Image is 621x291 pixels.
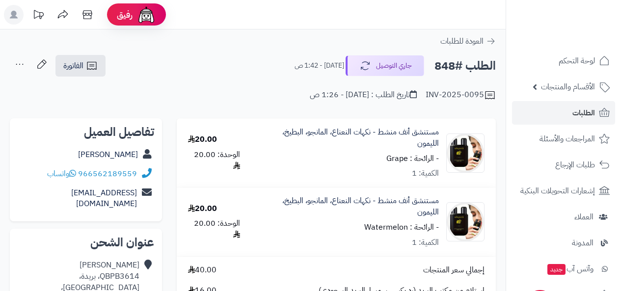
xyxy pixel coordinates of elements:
[512,101,615,125] a: الطلبات
[346,55,424,76] button: جاري التوصيل
[512,257,615,281] a: وآتس آبجديد
[412,168,439,179] div: الكمية: 1
[512,127,615,151] a: المراجعات والأسئلة
[263,127,439,149] a: مستنشق أنف منشط - نكهات النعناع، المانجو، البطيخ، الليمون
[574,210,594,224] span: العملاء
[310,89,417,101] div: تاريخ الطلب : [DATE] - 1:26 ص
[555,158,595,172] span: طلبات الإرجاع
[18,126,154,138] h2: تفاصيل العميل
[434,56,496,76] h2: الطلب #848
[512,179,615,203] a: إشعارات التحويلات البنكية
[117,9,133,21] span: رفيق
[423,265,485,276] span: إجمالي سعر المنتجات
[412,237,439,248] div: الكمية: 1
[520,184,595,198] span: إشعارات التحويلات البنكية
[540,132,595,146] span: المراجعات والأسئلة
[447,133,484,173] img: 1722613946-IMG_3117-90x90.jpeg
[78,168,137,180] a: 966562189559
[447,202,484,241] img: 1722613946-IMG_3117-90x90.jpeg
[295,61,344,71] small: [DATE] - 1:42 ص
[188,203,217,214] div: 20.00
[512,231,615,255] a: المدونة
[71,187,137,210] a: [EMAIL_ADDRESS][DOMAIN_NAME]
[26,5,51,27] a: تحديثات المنصة
[572,236,594,250] span: المدونة
[512,205,615,229] a: العملاء
[78,149,138,160] a: [PERSON_NAME]
[47,168,76,180] a: واتساب
[426,89,496,101] div: INV-2025-0095
[263,195,439,218] a: مستنشق أنف منشط - نكهات النعناع، المانجو، البطيخ، الليمون
[440,35,484,47] span: العودة للطلبات
[546,262,594,276] span: وآتس آب
[547,264,566,275] span: جديد
[559,54,595,68] span: لوحة التحكم
[188,149,240,172] div: الوحدة: 20.00
[188,218,240,240] div: الوحدة: 20.00
[440,35,496,47] a: العودة للطلبات
[386,153,439,164] small: - الرائحة : Grape
[512,49,615,73] a: لوحة التحكم
[188,134,217,145] div: 20.00
[554,20,612,41] img: logo-2.png
[541,80,595,94] span: الأقسام والمنتجات
[18,237,154,248] h2: عنوان الشحن
[188,265,216,276] span: 40.00
[136,5,156,25] img: ai-face.png
[63,60,83,72] span: الفاتورة
[572,106,595,120] span: الطلبات
[364,221,439,233] small: - الرائحة : Watermelon
[512,153,615,177] a: طلبات الإرجاع
[55,55,106,77] a: الفاتورة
